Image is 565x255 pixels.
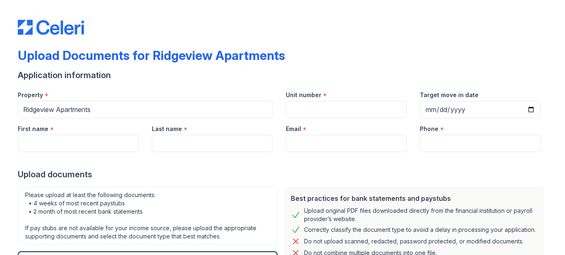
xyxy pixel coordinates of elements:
[291,193,537,203] div: Best practices for bank statements and paystubs
[18,20,84,35] img: CE_Logo_Blue-a8612792a0a2168367f1c8372b55b34899dd931a85d93a1a3d3e32e68fde9ad4.png
[304,225,536,235] div: Correctly classify the document type to avoid a delay in processing your application.
[18,48,285,63] div: Upload Documents for Ridgeview Apartments
[18,169,547,180] div: Upload documents
[420,125,438,133] label: Phone
[286,91,321,99] label: Unit number
[152,125,182,133] label: Last name
[18,125,48,133] label: First name
[18,187,278,245] div: Please upload at least the following documents: • 4 weeks of most recent paystubs • 2 month of mo...
[286,125,301,133] label: Email
[304,236,524,246] div: Do not upload scanned, redacted, password protected, or modified documents.
[18,69,547,81] div: Application information
[420,91,479,99] label: Target move in date
[18,91,43,99] label: Property
[304,207,537,223] div: Upload original PDF files downloaded directly from the financial institution or payroll provider’...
